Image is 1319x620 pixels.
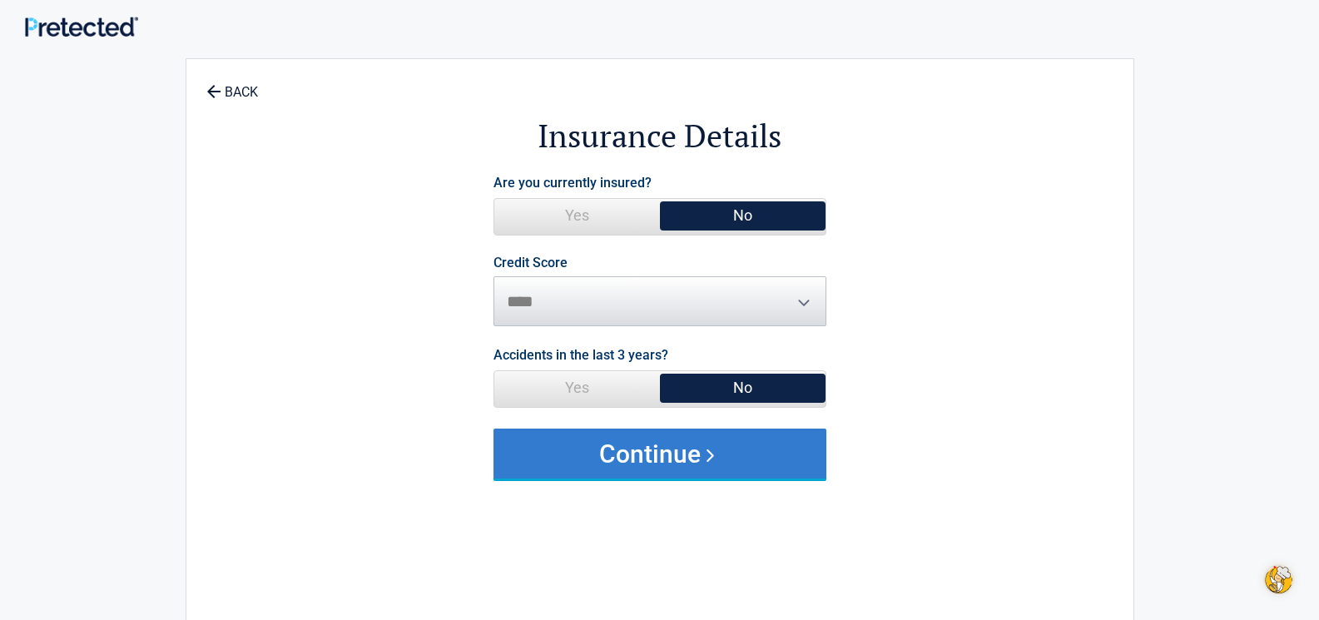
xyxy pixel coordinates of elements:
span: Yes [494,371,660,404]
img: Main Logo [25,17,138,37]
label: Are you currently insured? [493,171,652,194]
span: Yes [494,199,660,232]
h2: Insurance Details [278,115,1042,157]
a: BACK [203,70,261,99]
button: Continue [493,429,826,479]
label: Accidents in the last 3 years? [493,344,668,366]
span: No [660,371,826,404]
span: No [660,199,826,232]
label: Credit Score [493,256,568,270]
